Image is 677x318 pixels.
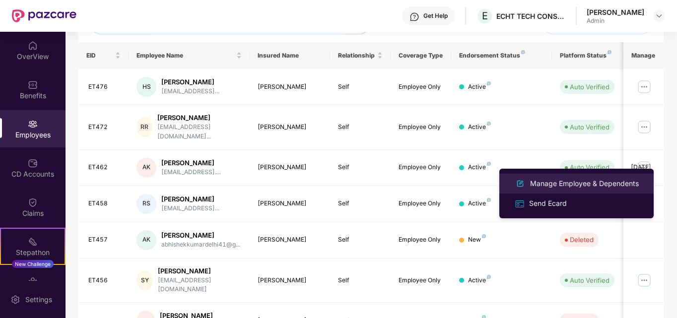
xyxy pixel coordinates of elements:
[12,260,54,268] div: New Challenge
[468,276,491,285] div: Active
[521,50,525,54] img: svg+xml;base64,PHN2ZyB4bWxucz0iaHR0cDovL3d3dy53My5vcmcvMjAwMC9zdmciIHdpZHRoPSI4IiBoZWlnaHQ9IjgiIH...
[78,42,129,69] th: EID
[399,123,443,132] div: Employee Only
[468,82,491,92] div: Active
[636,79,652,95] img: manageButton
[338,123,383,132] div: Self
[88,82,121,92] div: ET476
[338,199,383,208] div: Self
[399,235,443,245] div: Employee Only
[468,163,491,172] div: Active
[129,42,250,69] th: Employee Name
[88,199,121,208] div: ET458
[338,82,383,92] div: Self
[514,198,525,209] img: svg+xml;base64,PHN2ZyB4bWxucz0iaHR0cDovL3d3dy53My5vcmcvMjAwMC9zdmciIHdpZHRoPSIxNiIgaGVpZ2h0PSIxNi...
[88,276,121,285] div: ET456
[136,52,234,60] span: Employee Name
[157,123,242,141] div: [EMAIL_ADDRESS][DOMAIN_NAME]...
[258,123,323,132] div: [PERSON_NAME]
[136,270,153,290] div: SY
[22,295,55,305] div: Settings
[28,80,38,90] img: svg+xml;base64,PHN2ZyBpZD0iQmVuZWZpdHMiIHhtbG5zPSJodHRwOi8vd3d3LnczLm9yZy8yMDAwL3N2ZyIgd2lkdGg9Ij...
[136,158,156,178] div: AK
[258,276,323,285] div: [PERSON_NAME]
[399,199,443,208] div: Employee Only
[587,7,644,17] div: [PERSON_NAME]
[161,77,219,87] div: [PERSON_NAME]
[28,41,38,51] img: svg+xml;base64,PHN2ZyBpZD0iSG9tZSIgeG1sbnM9Imh0dHA6Ly93d3cudzMub3JnLzIwMDAvc3ZnIiB3aWR0aD0iMjAiIG...
[570,275,609,285] div: Auto Verified
[28,276,38,286] img: svg+xml;base64,PHN2ZyBpZD0iRW5kb3JzZW1lbnRzIiB4bWxucz0iaHR0cDovL3d3dy53My5vcmcvMjAwMC9zdmciIHdpZH...
[338,52,375,60] span: Relationship
[136,194,156,214] div: RS
[487,198,491,202] img: svg+xml;base64,PHN2ZyB4bWxucz0iaHR0cDovL3d3dy53My5vcmcvMjAwMC9zdmciIHdpZHRoPSI4IiBoZWlnaHQ9IjgiIH...
[10,295,20,305] img: svg+xml;base64,PHN2ZyBpZD0iU2V0dGluZy0yMHgyMCIgeG1sbnM9Imh0dHA6Ly93d3cudzMub3JnLzIwMDAvc3ZnIiB3aW...
[158,276,242,295] div: [EMAIL_ADDRESS][DOMAIN_NAME]
[636,160,652,176] img: manageButton
[88,235,121,245] div: ET457
[391,42,451,69] th: Coverage Type
[86,52,114,60] span: EID
[587,17,644,25] div: Admin
[161,240,240,250] div: abhishekkumardelhi41@g...
[158,266,242,276] div: [PERSON_NAME]
[338,276,383,285] div: Self
[608,50,611,54] img: svg+xml;base64,PHN2ZyB4bWxucz0iaHR0cDovL3d3dy53My5vcmcvMjAwMC9zdmciIHdpZHRoPSI4IiBoZWlnaHQ9IjgiIH...
[136,117,152,137] div: RR
[161,194,219,204] div: [PERSON_NAME]
[560,52,614,60] div: Platform Status
[496,11,566,21] div: ECHT TECH CONSULTANCY SERVICES PRIVATE LIMITED
[399,276,443,285] div: Employee Only
[399,82,443,92] div: Employee Only
[655,12,663,20] img: svg+xml;base64,PHN2ZyBpZD0iRHJvcGRvd24tMzJ4MzIiIHhtbG5zPSJodHRwOi8vd3d3LnczLm9yZy8yMDAwL3N2ZyIgd2...
[1,248,65,257] div: Stepathon
[250,42,331,69] th: Insured Name
[570,122,609,132] div: Auto Verified
[258,199,323,208] div: [PERSON_NAME]
[161,231,240,240] div: [PERSON_NAME]
[570,82,609,92] div: Auto Verified
[570,235,594,245] div: Deleted
[28,158,38,168] img: svg+xml;base64,PHN2ZyBpZD0iQ0RfQWNjb3VudHMiIGRhdGEtbmFtZT0iQ0QgQWNjb3VudHMiIHhtbG5zPSJodHRwOi8vd3...
[258,163,323,172] div: [PERSON_NAME]
[487,162,491,166] img: svg+xml;base64,PHN2ZyB4bWxucz0iaHR0cDovL3d3dy53My5vcmcvMjAwMC9zdmciIHdpZHRoPSI4IiBoZWlnaHQ9IjgiIH...
[161,168,221,177] div: [EMAIL_ADDRESS]....
[136,77,156,97] div: HS
[468,235,486,245] div: New
[423,12,448,20] div: Get Help
[338,235,383,245] div: Self
[161,158,221,168] div: [PERSON_NAME]
[28,197,38,207] img: svg+xml;base64,PHN2ZyBpZD0iQ2xhaW0iIHhtbG5zPSJodHRwOi8vd3d3LnczLm9yZy8yMDAwL3N2ZyIgd2lkdGg9IjIwIi...
[487,275,491,279] img: svg+xml;base64,PHN2ZyB4bWxucz0iaHR0cDovL3d3dy53My5vcmcvMjAwMC9zdmciIHdpZHRoPSI4IiBoZWlnaHQ9IjgiIH...
[468,123,491,132] div: Active
[12,9,76,22] img: New Pazcare Logo
[527,198,569,209] div: Send Ecard
[570,162,609,172] div: Auto Verified
[28,119,38,129] img: svg+xml;base64,PHN2ZyBpZD0iRW1wbG95ZWVzIiB4bWxucz0iaHR0cDovL3d3dy53My5vcmcvMjAwMC9zdmciIHdpZHRoPS...
[161,204,219,213] div: [EMAIL_ADDRESS]...
[459,52,544,60] div: Endorsement Status
[88,163,121,172] div: ET462
[482,10,488,22] span: E
[258,82,323,92] div: [PERSON_NAME]
[636,272,652,288] img: manageButton
[157,113,242,123] div: [PERSON_NAME]
[338,163,383,172] div: Self
[88,123,121,132] div: ET472
[482,234,486,238] img: svg+xml;base64,PHN2ZyB4bWxucz0iaHR0cDovL3d3dy53My5vcmcvMjAwMC9zdmciIHdpZHRoPSI4IiBoZWlnaHQ9IjgiIH...
[136,230,156,250] div: AK
[409,12,419,22] img: svg+xml;base64,PHN2ZyBpZD0iSGVscC0zMngzMiIgeG1sbnM9Imh0dHA6Ly93d3cudzMub3JnLzIwMDAvc3ZnIiB3aWR0aD...
[636,119,652,135] img: manageButton
[514,178,526,190] img: svg+xml;base64,PHN2ZyB4bWxucz0iaHR0cDovL3d3dy53My5vcmcvMjAwMC9zdmciIHhtbG5zOnhsaW5rPSJodHRwOi8vd3...
[468,199,491,208] div: Active
[161,87,219,96] div: [EMAIL_ADDRESS]...
[623,42,664,69] th: Manage
[28,237,38,247] img: svg+xml;base64,PHN2ZyB4bWxucz0iaHR0cDovL3d3dy53My5vcmcvMjAwMC9zdmciIHdpZHRoPSIyMSIgaGVpZ2h0PSIyMC...
[528,178,641,189] div: Manage Employee & Dependents
[487,81,491,85] img: svg+xml;base64,PHN2ZyB4bWxucz0iaHR0cDovL3d3dy53My5vcmcvMjAwMC9zdmciIHdpZHRoPSI4IiBoZWlnaHQ9IjgiIH...
[399,163,443,172] div: Employee Only
[330,42,391,69] th: Relationship
[258,235,323,245] div: [PERSON_NAME]
[487,122,491,126] img: svg+xml;base64,PHN2ZyB4bWxucz0iaHR0cDovL3d3dy53My5vcmcvMjAwMC9zdmciIHdpZHRoPSI4IiBoZWlnaHQ9IjgiIH...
